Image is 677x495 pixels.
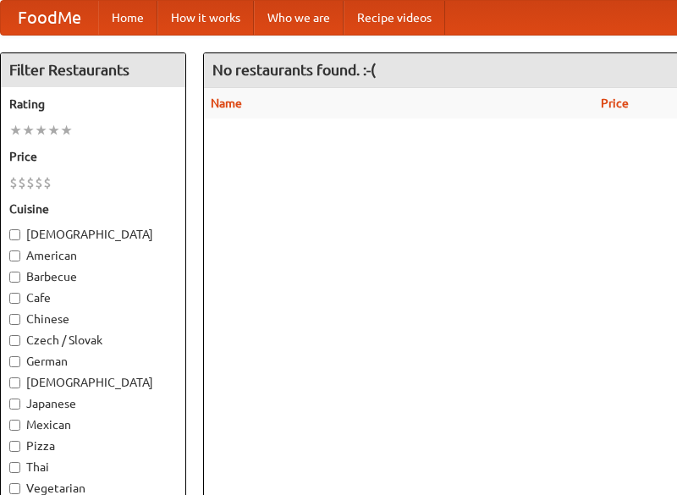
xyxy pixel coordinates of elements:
label: Pizza [9,437,177,454]
ng-pluralize: No restaurants found. :-( [212,62,376,78]
li: ★ [47,121,60,140]
a: Who we are [254,1,344,35]
li: $ [18,173,26,192]
li: $ [26,173,35,192]
label: Cafe [9,289,177,306]
li: ★ [22,121,35,140]
h4: Filter Restaurants [1,53,185,87]
li: ★ [60,121,73,140]
h5: Cuisine [9,201,177,217]
input: [DEMOGRAPHIC_DATA] [9,377,20,388]
input: Thai [9,462,20,473]
a: How it works [157,1,254,35]
h5: Price [9,148,177,165]
input: [DEMOGRAPHIC_DATA] [9,229,20,240]
label: Czech / Slovak [9,332,177,349]
h5: Rating [9,96,177,113]
li: ★ [35,121,47,140]
label: Barbecue [9,268,177,285]
input: American [9,250,20,261]
input: Japanese [9,399,20,410]
li: $ [43,173,52,192]
a: FoodMe [1,1,98,35]
label: Chinese [9,311,177,327]
label: Thai [9,459,177,476]
label: [DEMOGRAPHIC_DATA] [9,226,177,243]
label: American [9,247,177,264]
input: Chinese [9,314,20,325]
label: Japanese [9,395,177,412]
input: Vegetarian [9,483,20,494]
label: German [9,353,177,370]
li: $ [35,173,43,192]
label: [DEMOGRAPHIC_DATA] [9,374,177,391]
li: $ [9,173,18,192]
input: Cafe [9,293,20,304]
a: Price [601,96,629,110]
a: Home [98,1,157,35]
input: Barbecue [9,272,20,283]
label: Mexican [9,416,177,433]
input: Pizza [9,441,20,452]
input: German [9,356,20,367]
li: ★ [9,121,22,140]
input: Mexican [9,420,20,431]
a: Name [211,96,242,110]
input: Czech / Slovak [9,335,20,346]
a: Recipe videos [344,1,445,35]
